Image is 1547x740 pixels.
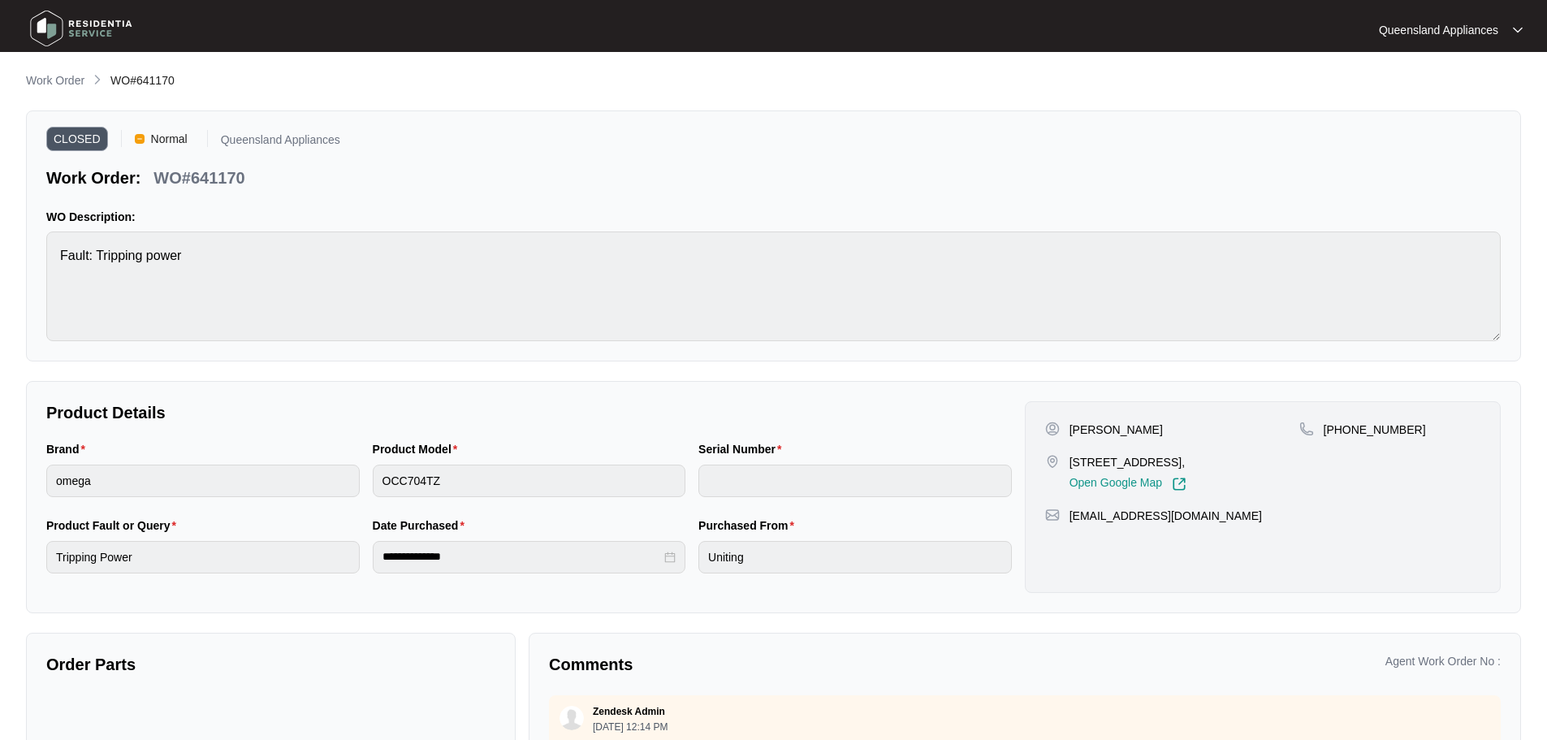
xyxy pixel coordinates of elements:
[46,541,360,573] input: Product Fault or Query
[698,541,1012,573] input: Purchased From
[698,441,788,457] label: Serial Number
[145,127,194,151] span: Normal
[382,548,662,565] input: Date Purchased
[1385,653,1501,669] p: Agent Work Order No :
[26,72,84,89] p: Work Order
[1045,508,1060,522] img: map-pin
[698,517,801,534] label: Purchased From
[46,127,108,151] span: CLOSED
[46,653,495,676] p: Order Parts
[1172,477,1186,491] img: Link-External
[153,167,244,189] p: WO#641170
[1045,454,1060,469] img: map-pin
[221,134,340,151] p: Queensland Appliances
[549,653,1013,676] p: Comments
[1045,422,1060,436] img: user-pin
[1070,454,1186,470] p: [STREET_ADDRESS],
[373,517,471,534] label: Date Purchased
[1070,477,1186,491] a: Open Google Map
[1299,422,1314,436] img: map-pin
[46,401,1012,424] p: Product Details
[698,465,1012,497] input: Serial Number
[135,134,145,144] img: Vercel Logo
[1379,22,1498,38] p: Queensland Appliances
[1324,422,1426,438] p: [PHONE_NUMBER]
[91,73,104,86] img: chevron-right
[373,465,686,497] input: Product Model
[46,232,1501,341] textarea: Fault: Tripping power
[46,167,140,189] p: Work Order:
[373,441,465,457] label: Product Model
[46,517,183,534] label: Product Fault or Query
[593,705,665,718] p: Zendesk Admin
[110,74,175,87] span: WO#641170
[46,441,92,457] label: Brand
[24,4,138,53] img: residentia service logo
[1513,26,1523,34] img: dropdown arrow
[46,209,1501,225] p: WO Description:
[46,465,360,497] input: Brand
[1070,508,1262,524] p: [EMAIL_ADDRESS][DOMAIN_NAME]
[593,722,668,732] p: [DATE] 12:14 PM
[1070,422,1163,438] p: [PERSON_NAME]
[560,706,584,730] img: user.svg
[23,72,88,90] a: Work Order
